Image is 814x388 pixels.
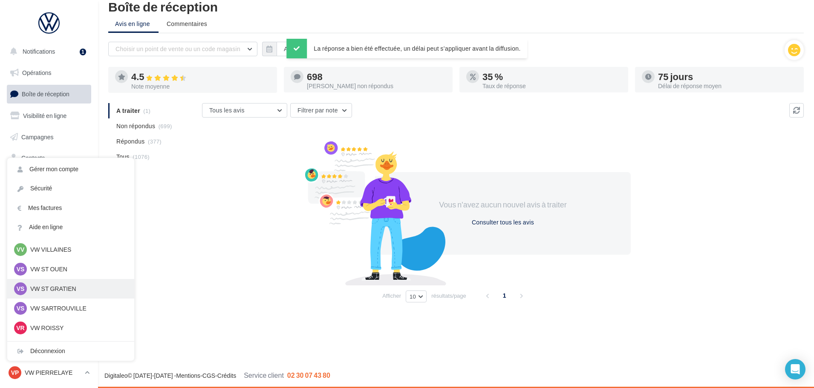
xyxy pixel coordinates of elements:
[104,372,127,379] a: Digitaleo
[30,324,124,332] p: VW ROISSY
[277,42,312,56] button: Au total
[11,368,19,377] span: VP
[5,107,93,125] a: Visibilité en ligne
[131,83,270,89] div: Note moyenne
[104,372,330,379] span: © [DATE]-[DATE] - - -
[5,85,93,103] a: Boîte de réception
[406,290,427,302] button: 10
[17,285,25,293] span: VS
[30,285,124,293] p: VW ST GRATIEN
[498,289,511,302] span: 1
[202,103,287,118] button: Tous les avis
[430,199,576,210] div: Vous n'avez aucun nouvel avis à traiter
[116,152,130,161] span: Tous
[5,43,89,60] button: Notifications 1
[80,49,86,55] div: 1
[115,45,240,52] span: Choisir un point de vente ou un code magasin
[7,365,91,381] a: VP VW PIERRELAYE
[202,372,215,379] a: CGS
[148,138,162,145] span: (377)
[217,372,236,379] a: Crédits
[108,42,257,56] button: Choisir un point de vente ou un code magasin
[382,292,401,300] span: Afficher
[290,103,352,118] button: Filtrer par note
[17,265,25,273] span: VS
[482,83,621,89] div: Taux de réponse
[116,137,145,146] span: Répondus
[7,342,134,361] div: Déconnexion
[23,112,66,119] span: Visibilité en ligne
[5,128,93,146] a: Campagnes
[7,160,134,179] a: Gérer mon compte
[244,371,284,379] span: Service client
[17,245,25,254] span: VV
[5,213,93,238] a: PLV et print personnalisable
[167,20,207,28] span: Commentaires
[262,42,312,56] button: Au total
[209,106,245,114] span: Tous les avis
[17,304,25,313] span: VS
[658,72,797,81] div: 75 jours
[307,83,446,89] div: [PERSON_NAME] non répondus
[159,123,172,129] span: (699)
[468,217,537,227] button: Consulter tous les avis
[176,372,200,379] a: Mentions
[482,72,621,81] div: 35 %
[287,371,330,379] span: 02 30 07 43 80
[5,241,93,266] a: Campagnes DataOnDemand
[25,368,81,377] p: VW PIERRELAYE
[30,265,124,273] p: VW ST OUEN
[133,153,150,160] span: (1076)
[286,39,527,58] div: La réponse a bien été effectuée, un délai peut s’appliquer avant la diffusion.
[30,304,124,313] p: VW SARTROUVILLE
[131,72,270,82] div: 4.5
[5,149,93,167] a: Contacts
[431,292,466,300] span: résultats/page
[7,198,134,218] a: Mes factures
[5,170,93,188] a: Médiathèque
[22,69,51,76] span: Opérations
[30,245,124,254] p: VW VILLAINES
[21,133,54,140] span: Campagnes
[16,324,24,332] span: VR
[5,64,93,82] a: Opérations
[658,83,797,89] div: Délai de réponse moyen
[7,179,134,198] a: Sécurité
[5,192,93,210] a: Calendrier
[410,293,416,300] span: 10
[22,90,69,98] span: Boîte de réception
[23,48,55,55] span: Notifications
[307,72,446,81] div: 698
[7,218,134,237] a: Aide en ligne
[785,359,805,379] div: Open Intercom Messenger
[21,154,45,161] span: Contacts
[116,122,155,130] span: Non répondus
